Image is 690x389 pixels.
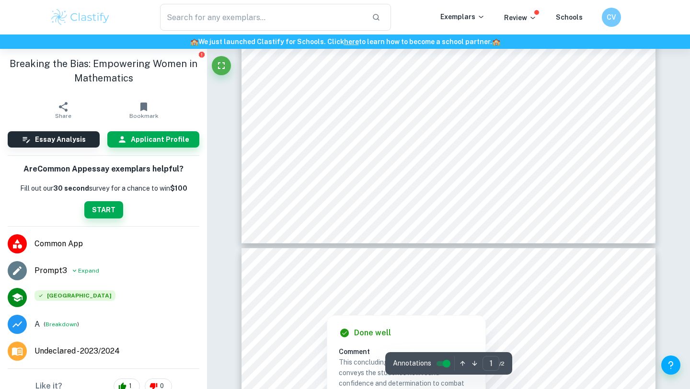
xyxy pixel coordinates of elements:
[304,294,591,302] span: myself and my abilities. When people treat women with bias, I will use statistics to prove that
[492,38,500,46] span: 🏫
[606,12,617,23] h6: CV
[46,320,77,329] button: Breakdown
[344,38,359,46] a: here
[2,36,688,47] h6: We just launched Clastify for Schools. Click to learn how to become a school partner.
[304,283,573,291] span: change stereotypes about women by my own actions. I will not be silent, but I will trust
[556,13,583,21] a: Schools
[304,273,588,280] span: walked to the board. Despite my fear and worry, I answered the question. I learned that I can
[304,95,590,103] span: game. When doing a math problem, there are two possibilities: you can solve it, or not. There
[35,134,86,145] h6: Essay Analysis
[339,346,474,357] h6: Comment
[393,358,431,368] span: Annotations
[304,149,452,157] span: to select me. I can be the winner of my own life.
[34,345,127,357] a: Major and Application Year
[103,97,184,124] button: Bookmark
[129,113,159,119] span: Bookmark
[304,73,589,81] span: the boys around me stared at my pink dress and red lip gloss with distrust. I have never hated
[319,171,579,178] span: In the classroom, my seemingly weak hand suddenly became powerful again. I could
[53,184,89,192] b: 30 second
[34,238,199,250] span: Common App
[198,51,205,58] button: Report issue
[34,345,120,357] span: Undeclared - 2023/2024
[304,127,613,135] span: blender. I can research [MEDICAL_DATA] transmission models. I can solve the question by myself. I
[34,319,40,330] p: Grade
[319,62,585,70] span: A scene from the past flashed before my eyes like a movie 3 a math competition where
[34,265,67,276] span: Prompt 3
[78,266,99,275] span: Expand
[304,84,586,92] span: the fact that I was a girl so much 3 the alien in the crowd. But math saved me. Math is a fair
[354,327,391,339] h6: Done well
[34,265,67,276] a: Prompt3
[304,116,578,124] span: comparing amino acid sequences. I can use the GeoGebra to model the shape of a sponge
[84,201,123,218] button: START
[50,8,111,27] img: Clastify logo
[190,38,198,46] span: 🏫
[304,138,607,146] span: am inspired by [PERSON_NAME], a mathematician in the Qing dynasty. I don9t need other people
[8,131,100,148] button: Essay Analysis
[661,355,680,375] button: Help and Feedback
[170,184,187,192] strong: $100
[23,163,184,175] h6: Are Common App essay exemplars helpful?
[602,8,621,27] button: CV
[55,113,71,119] span: Share
[34,290,115,305] div: Accepted: Northeastern University
[44,320,79,329] span: ( )
[499,359,505,368] span: / 2
[8,57,199,85] h1: Breaking the Bias: Empowering Women in Mathematics
[212,56,231,75] button: Fullscreen
[160,4,364,31] input: Search for any exemplars...
[131,134,189,145] h6: Applicant Profile
[107,131,199,148] button: Applicant Profile
[504,12,537,23] p: Review
[440,11,485,22] p: Exemplars
[34,290,115,301] span: [GEOGRAPHIC_DATA]
[304,106,569,114] span: is no bias in math. I am hooked by the application of math. I can make a cladogram by
[23,97,103,124] button: Share
[20,183,187,194] p: Fill out our survey for a chance to win
[71,265,99,276] button: Expand
[304,182,585,189] span: grip the pen. I could solve the problem. I took a deep breath, raised my trembling hand, and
